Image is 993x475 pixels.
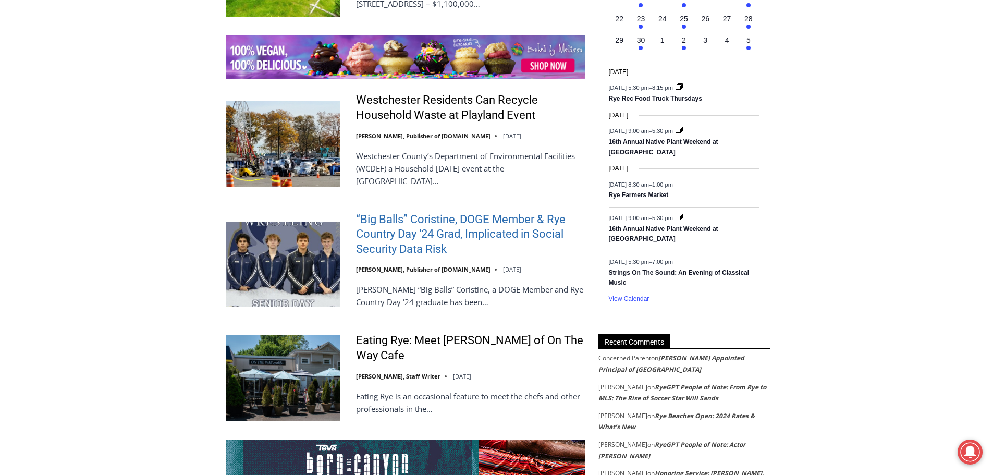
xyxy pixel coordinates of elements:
[356,132,491,140] a: [PERSON_NAME], Publisher of [DOMAIN_NAME]
[609,35,630,56] button: 29
[652,128,673,134] span: 5:30 pm
[609,225,718,243] a: 16th Annual Native Plant Weekend at [GEOGRAPHIC_DATA]
[609,258,673,264] time: –
[673,14,694,35] button: 25 Has events
[682,25,686,29] em: Has events
[609,214,649,221] span: [DATE] 9:00 am
[652,14,673,35] button: 24
[682,3,686,7] em: Has events
[598,352,770,375] footer: on
[639,25,643,29] em: Has events
[738,14,759,35] button: 28 Has events
[609,138,718,156] a: 16th Annual Native Plant Weekend at [GEOGRAPHIC_DATA]
[273,104,483,127] span: Intern @ [DOMAIN_NAME]
[609,164,629,174] time: [DATE]
[652,214,673,221] span: 5:30 pm
[682,46,686,50] em: Has events
[695,14,716,35] button: 26
[598,439,770,461] footer: on
[609,84,649,91] span: [DATE] 5:30 pm
[716,14,738,35] button: 27
[68,14,258,33] div: Book [PERSON_NAME]'s Good Humor for Your Drive by Birthday
[598,410,770,433] footer: on
[609,214,675,221] time: –
[703,36,707,44] time: 3
[356,93,585,123] a: Westchester Residents Can Recycle Household Waste at Playland Event
[738,35,759,56] button: 5 Has events
[598,334,670,348] span: Recent Comments
[107,65,153,125] div: "...watching a master [PERSON_NAME] chef prepare an omakase meal is fascinating dinner theater an...
[609,269,750,287] a: Strings On The Sound: An Evening of Classical Music
[226,35,585,79] img: Baked by Melissa
[746,46,751,50] em: Has events
[744,15,753,23] time: 28
[609,95,702,103] a: Rye Rec Food Truck Thursdays
[453,372,471,380] time: [DATE]
[652,181,673,187] span: 1:00 pm
[673,35,694,56] button: 2 Has events
[598,354,651,362] span: Concerned Parent
[252,1,315,47] img: s_800_d653096d-cda9-4b24-94f4-9ae0c7afa054.jpeg
[746,36,751,44] time: 5
[1,105,105,130] a: Open Tues. - Sun. [PHONE_NUMBER]
[637,36,645,44] time: 30
[609,295,649,303] a: View Calendar
[503,132,521,140] time: [DATE]
[226,222,340,307] img: “Big Balls” Coristine, DOGE Member & Rye Country Day ‘24 Grad, Implicated in Social Security Data...
[356,212,585,257] a: “Big Balls” Coristine, DOGE Member & Rye Country Day ‘24 Grad, Implicated in Social Security Data...
[226,335,340,421] img: Eating Rye: Meet Joseph Mortelliti of On The Way Cafe
[356,283,585,308] p: [PERSON_NAME] “Big Balls” Coristine, a DOGE Member and Rye Country Day ‘24 graduate has been…
[356,372,440,380] a: [PERSON_NAME], Staff Writer
[680,15,688,23] time: 25
[660,36,665,44] time: 1
[746,3,751,7] em: Has events
[746,25,751,29] em: Has events
[598,440,647,449] span: [PERSON_NAME]
[251,101,505,130] a: Intern @ [DOMAIN_NAME]
[310,3,376,47] a: Book [PERSON_NAME]'s Good Humor for Your Event
[716,35,738,56] button: 4
[652,258,673,264] span: 7:00 pm
[637,15,645,23] time: 23
[630,14,652,35] button: 23 Has events
[682,36,686,44] time: 2
[658,15,667,23] time: 24
[503,265,521,273] time: [DATE]
[598,382,770,404] footer: on
[609,128,675,134] time: –
[609,181,649,187] span: [DATE] 8:30 am
[3,107,102,147] span: Open Tues. - Sun. [PHONE_NUMBER]
[226,101,340,187] img: Westchester Residents Can Recycle Household Waste at Playland Event
[639,46,643,50] em: Has events
[723,15,731,23] time: 27
[598,411,647,420] span: [PERSON_NAME]
[609,258,649,264] span: [DATE] 5:30 pm
[701,15,709,23] time: 26
[609,111,629,120] time: [DATE]
[598,383,766,403] a: RyeGPT People of Note: From Rye to MLS: The Rise of Soccer Star Will Sands
[356,390,585,415] p: Eating Rye is an occasional feature to meet the chefs and other professionals in the…
[615,15,623,23] time: 22
[609,67,629,77] time: [DATE]
[630,35,652,56] button: 30 Has events
[609,191,669,200] a: Rye Farmers Market
[356,150,585,187] p: Westchester County’s Department of Environmental Facilities (WCDEF) a Household [DATE] event at t...
[598,354,744,374] a: [PERSON_NAME] Appointed Principal of [GEOGRAPHIC_DATA]
[609,84,675,91] time: –
[598,411,755,432] a: Rye Beaches Open: 2024 Rates & What’s New
[725,36,729,44] time: 4
[609,128,649,134] span: [DATE] 9:00 am
[609,14,630,35] button: 22
[609,181,673,187] time: –
[317,11,363,40] h4: Book [PERSON_NAME]'s Good Humor for Your Event
[356,333,585,363] a: Eating Rye: Meet [PERSON_NAME] of On The Way Cafe
[598,383,647,392] span: [PERSON_NAME]
[598,440,745,460] a: RyeGPT People of Note: Actor [PERSON_NAME]
[263,1,493,101] div: "At the 10am stand-up meeting, each intern gets a chance to take [PERSON_NAME] and the other inte...
[639,3,643,7] em: Has events
[652,35,673,56] button: 1
[356,265,491,273] a: [PERSON_NAME], Publisher of [DOMAIN_NAME]
[695,35,716,56] button: 3
[615,36,623,44] time: 29
[652,84,673,91] span: 8:15 pm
